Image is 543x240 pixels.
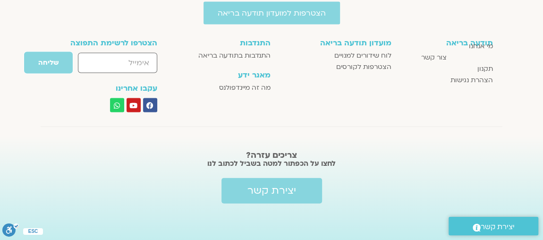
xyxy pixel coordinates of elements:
[247,185,296,197] span: יצירת קשר
[183,82,271,94] a: מה זה מיינדפולנס
[50,51,157,79] form: טופס חדש
[24,51,73,74] button: שליחה
[401,63,493,75] a: תקנון
[218,9,326,17] span: הצטרפות למועדון תודעה בריאה
[401,52,447,63] a: צור קשר
[280,39,391,47] h3: מועדון תודעה בריאה
[280,50,391,61] a: לוח שידורים למנויים
[204,2,340,25] a: הצטרפות למועדון תודעה בריאה
[334,50,391,61] span: לוח שידורים למנויים
[469,41,493,52] span: מי אנחנו
[401,41,493,52] a: מי אנחנו
[421,52,447,63] span: צור קשר
[446,39,493,40] a: תודעה בריאה
[204,8,340,18] a: הצטרפות למועדון תודעה בריאה
[401,75,493,86] a: הצהרת נגישות
[450,75,493,86] span: הצהרת נגישות
[198,50,271,61] span: התנדבות בתודעה בריאה
[183,71,271,79] h3: מאגר ידע
[336,61,391,73] span: הצטרפות לקורסים
[183,50,271,61] a: התנדבות בתודעה בריאה
[78,53,157,73] input: אימייל
[26,159,518,168] h2: לחצו על הכפתור למטה בשביל לכתוב לנו
[50,39,157,47] h3: הצטרפו לרשימת התפוצה
[38,59,59,67] span: שליחה
[50,84,157,93] h3: עקבו אחרינו
[219,82,271,94] span: מה זה מיינדפולנס
[280,61,391,73] a: הצטרפות לקורסים
[221,178,322,204] a: יצירת קשר
[449,217,538,235] a: יצירת קשר
[477,63,493,75] span: תקנון
[26,151,518,160] h2: צריכים עזרה?
[446,39,493,47] h3: תודעה בריאה
[183,39,271,47] h3: התנדבות
[481,221,515,233] span: יצירת קשר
